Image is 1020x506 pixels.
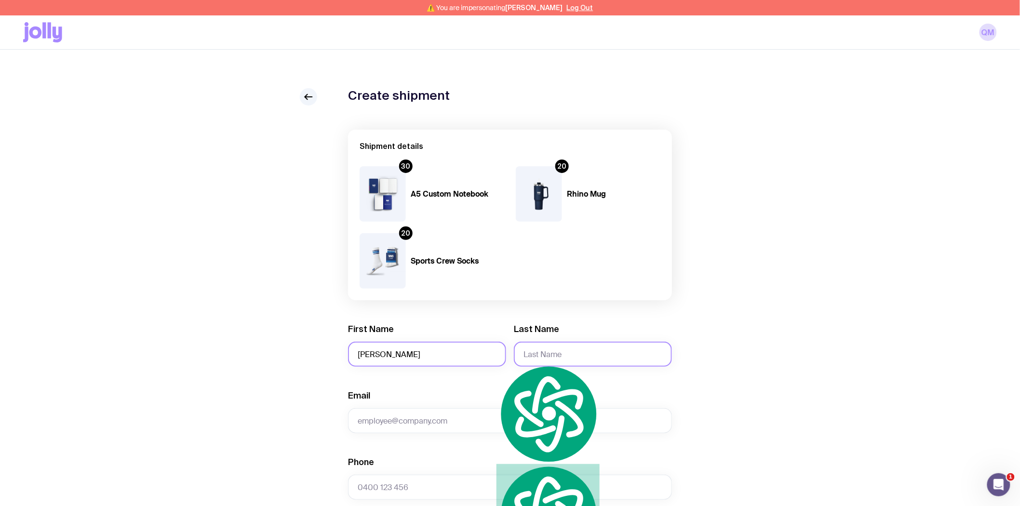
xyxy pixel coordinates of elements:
input: First Name [348,342,506,367]
span: 1 [1007,473,1015,481]
h4: Sports Crew Socks [411,256,504,266]
label: Last Name [514,323,559,335]
span: ⚠️ You are impersonating [427,4,563,12]
label: First Name [348,323,394,335]
h4: Rhino Mug [567,189,660,199]
div: 20 [399,226,413,240]
label: Phone [348,456,374,468]
h2: Shipment details [360,141,660,151]
a: QM [980,24,997,41]
button: Log Out [567,4,593,12]
input: employee@company.com [348,408,672,433]
input: 0400 123 456 [348,475,672,500]
div: 20 [555,160,569,173]
img: logo.svg [497,364,600,464]
h4: A5 Custom Notebook [411,189,504,199]
label: Email [348,390,370,401]
h1: Create shipment [348,88,450,103]
input: Last Name [514,342,672,367]
iframe: Intercom live chat [987,473,1010,496]
span: [PERSON_NAME] [506,4,563,12]
div: 30 [399,160,413,173]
